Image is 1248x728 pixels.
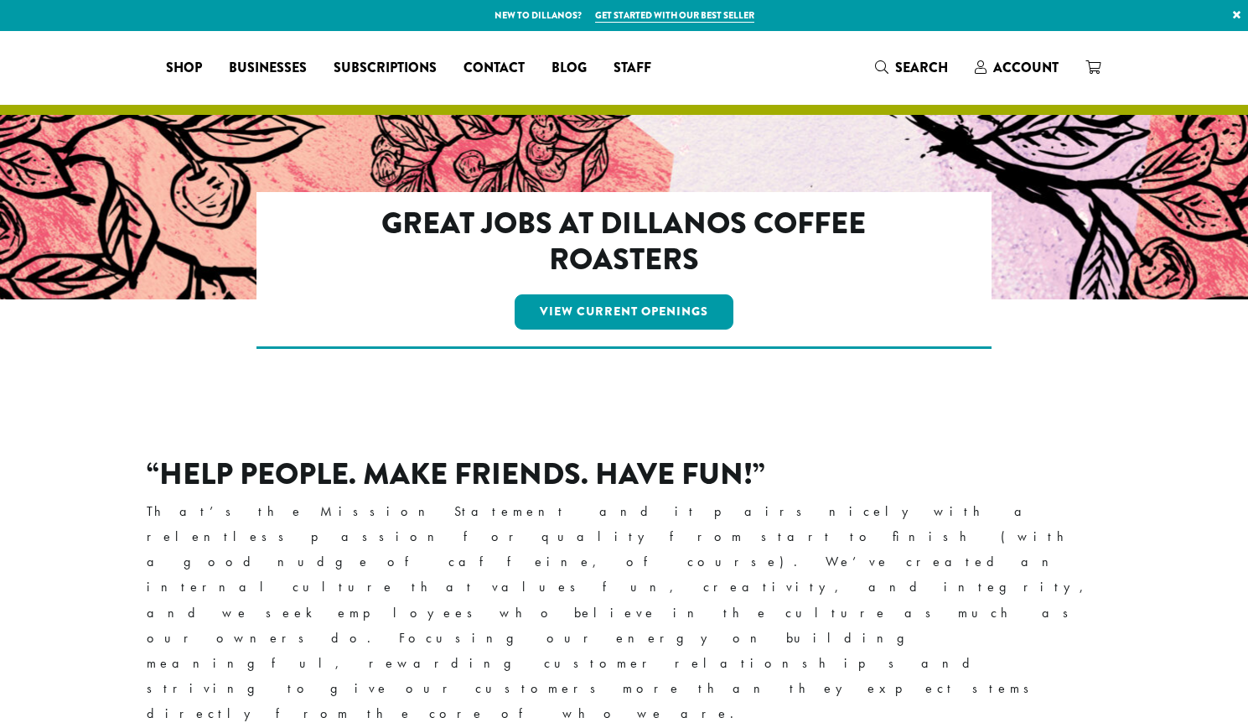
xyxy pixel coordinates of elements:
[600,55,665,81] a: Staff
[147,456,1102,492] h2: “Help People. Make Friends. Have Fun!”
[147,499,1102,726] p: That’s the Mission Statement and it pairs nicely with a relentless passion for quality from start...
[895,58,948,77] span: Search
[229,58,307,79] span: Businesses
[862,54,961,81] a: Search
[515,294,733,330] a: View Current Openings
[153,55,215,81] a: Shop
[329,205,919,278] h2: Great Jobs at Dillanos Coffee Roasters
[993,58,1059,77] span: Account
[334,58,437,79] span: Subscriptions
[614,58,651,79] span: Staff
[552,58,587,79] span: Blog
[166,58,202,79] span: Shop
[463,58,525,79] span: Contact
[595,8,754,23] a: Get started with our best seller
